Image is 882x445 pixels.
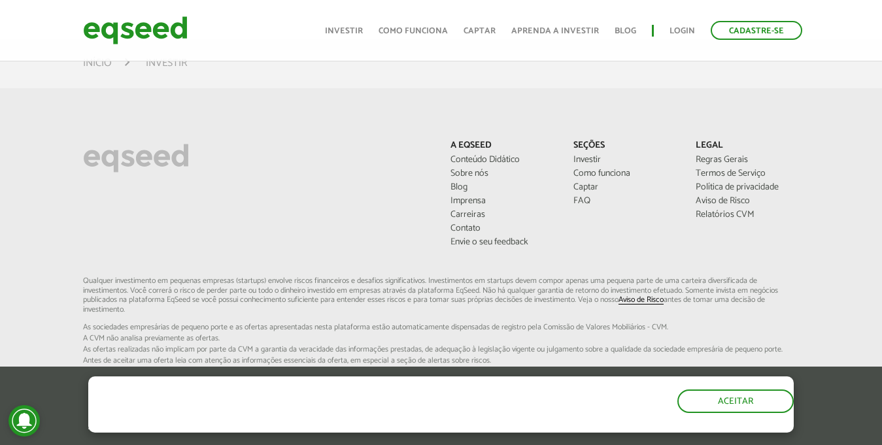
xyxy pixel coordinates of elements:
h5: O site da EqSeed utiliza cookies para melhorar sua navegação. [88,376,512,417]
img: EqSeed [83,13,188,48]
a: Imprensa [450,197,553,206]
a: Carreiras [450,210,553,220]
img: EqSeed Logo [83,140,189,176]
p: Ao clicar em "aceitar", você aceita nossa . [88,420,512,433]
span: As sociedades empresárias de pequeno porte e as ofertas apresentadas nesta plataforma estão aut... [83,323,798,331]
a: Política de privacidade [696,183,798,192]
a: Envie o seu feedback [450,238,553,247]
span: A CVM não analisa previamente as ofertas. [83,335,798,342]
a: Cadastre-se [711,21,802,40]
a: Captar [573,183,676,192]
a: Login [670,27,695,35]
a: Aprenda a investir [511,27,599,35]
span: As ofertas realizadas não implicam por parte da CVM a garantia da veracidade das informações p... [83,346,798,354]
li: Investir [146,54,187,72]
p: A EqSeed [450,140,553,152]
a: Como funciona [379,27,448,35]
a: Aviso de Risco [696,197,798,206]
a: Captar [464,27,496,35]
a: Relatórios CVM [696,210,798,220]
p: Qualquer investimento em pequenas empresas (startups) envolve riscos financeiros e desafios signi... [83,276,798,396]
a: Aviso de Risco [619,296,664,305]
a: Como funciona [573,169,676,178]
a: política de privacidade e de cookies [261,421,412,433]
a: Termos de Serviço [696,169,798,178]
a: Investir [573,156,676,165]
a: Sobre nós [450,169,553,178]
a: Regras Gerais [696,156,798,165]
a: Conteúdo Didático [450,156,553,165]
a: Início [83,58,112,69]
a: Contato [450,224,553,233]
button: Aceitar [677,389,794,413]
p: Seções [573,140,676,152]
a: FAQ [573,197,676,206]
p: Legal [696,140,798,152]
a: Blog [450,183,553,192]
span: Antes de aceitar uma oferta leia com atenção as informações essenciais da oferta, em especial... [83,357,798,365]
a: Investir [325,27,363,35]
a: Blog [615,27,636,35]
